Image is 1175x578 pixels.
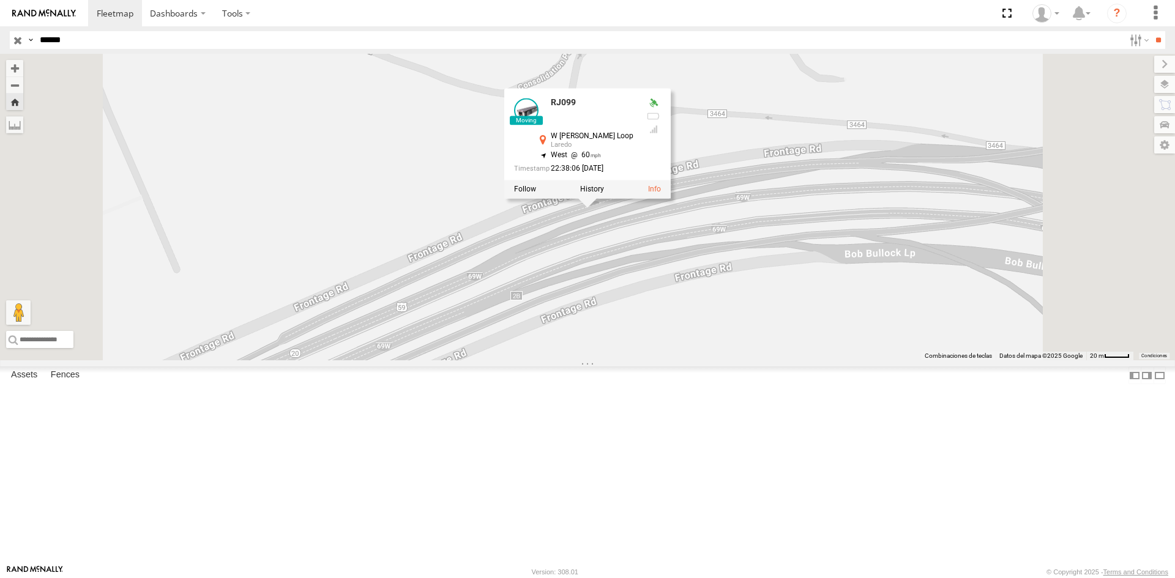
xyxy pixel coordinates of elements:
[45,367,86,384] label: Fences
[567,150,601,159] span: 60
[6,60,23,76] button: Zoom in
[580,185,604,193] label: View Asset History
[551,98,636,107] div: RJ099
[1128,366,1141,384] label: Dock Summary Table to the Left
[551,141,636,149] div: Laredo
[925,352,992,360] button: Combinaciones de teclas
[1090,352,1104,359] span: 20 m
[646,98,661,108] div: Valid GPS Fix
[514,165,636,172] div: Date/time of location update
[532,568,578,576] div: Version: 308.01
[6,76,23,94] button: Zoom out
[646,111,661,121] div: No battery health information received from this device.
[551,150,567,159] span: West
[1154,366,1166,384] label: Hide Summary Table
[1046,568,1168,576] div: © Copyright 2025 -
[648,185,661,193] a: View Asset Details
[12,9,76,18] img: rand-logo.svg
[646,124,661,134] div: Last Event GSM Signal Strength
[1141,354,1167,358] a: Condiciones (se abre en una nueva pestaña)
[1154,136,1175,154] label: Map Settings
[6,94,23,110] button: Zoom Home
[26,31,35,49] label: Search Query
[1125,31,1151,49] label: Search Filter Options
[7,566,63,578] a: Visit our Website
[551,132,636,140] div: W [PERSON_NAME] Loop
[1107,4,1127,23] i: ?
[999,352,1083,359] span: Datos del mapa ©2025 Google
[1028,4,1064,23] div: Sebastian Velez
[514,185,536,193] label: Realtime tracking of Asset
[1141,366,1153,384] label: Dock Summary Table to the Right
[5,367,43,384] label: Assets
[6,116,23,133] label: Measure
[1103,568,1168,576] a: Terms and Conditions
[1086,352,1133,360] button: Escala del mapa: 20 m por 38 píxeles
[6,300,31,325] button: Arrastra el hombrecito naranja al mapa para abrir Street View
